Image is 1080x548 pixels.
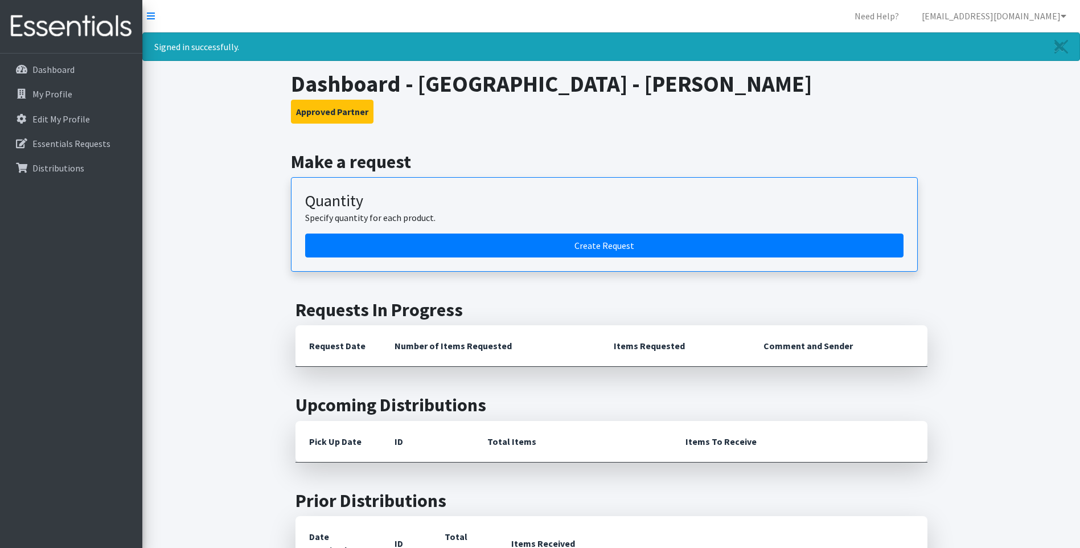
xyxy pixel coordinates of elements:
p: Distributions [32,162,84,174]
h2: Make a request [291,151,931,173]
a: [EMAIL_ADDRESS][DOMAIN_NAME] [913,5,1075,27]
h3: Quantity [305,191,904,211]
th: Number of Items Requested [381,325,601,367]
th: Items Requested [600,325,750,367]
a: Distributions [5,157,138,179]
h1: Dashboard - [GEOGRAPHIC_DATA] - [PERSON_NAME] [291,70,931,97]
a: Close [1043,33,1079,60]
p: My Profile [32,88,72,100]
a: Essentials Requests [5,132,138,155]
p: Dashboard [32,64,75,75]
th: Comment and Sender [750,325,927,367]
th: Items To Receive [672,421,927,463]
button: Approved Partner [291,100,373,124]
h2: Requests In Progress [295,299,927,321]
th: Pick Up Date [295,421,381,463]
a: Need Help? [845,5,908,27]
h2: Upcoming Distributions [295,394,927,416]
div: Signed in successfully. [142,32,1080,61]
a: Edit My Profile [5,108,138,130]
p: Specify quantity for each product. [305,211,904,224]
p: Essentials Requests [32,138,110,149]
img: HumanEssentials [5,7,138,46]
th: ID [381,421,474,463]
a: Create a request by quantity [305,234,904,257]
th: Request Date [295,325,381,367]
h2: Prior Distributions [295,490,927,512]
a: Dashboard [5,58,138,81]
th: Total Items [474,421,672,463]
a: My Profile [5,83,138,105]
p: Edit My Profile [32,113,90,125]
